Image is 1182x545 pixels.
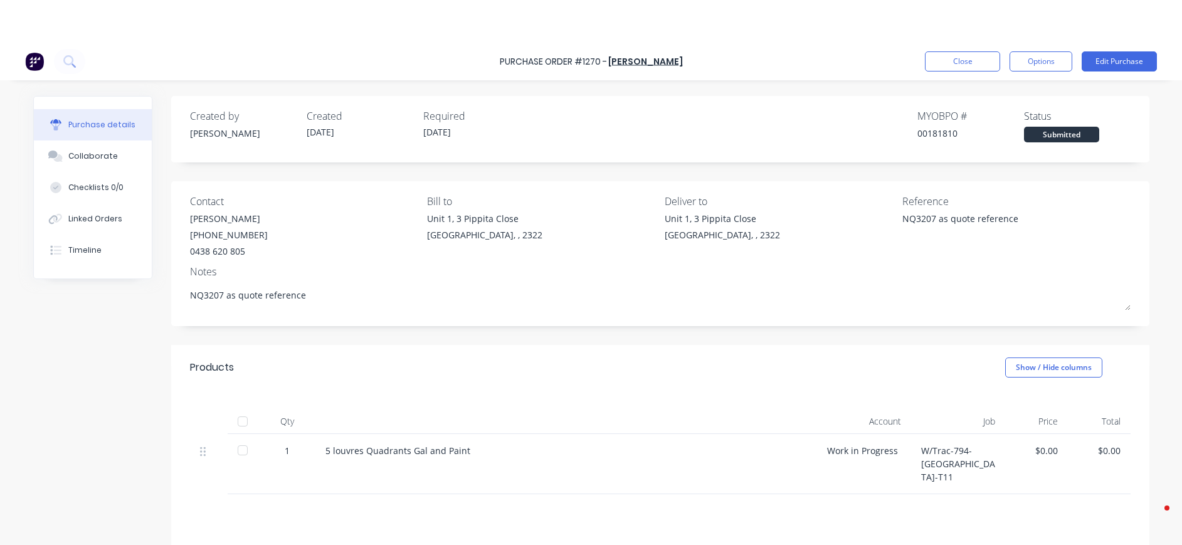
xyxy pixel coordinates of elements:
button: Purchase details [34,109,152,140]
div: Notes [190,264,1131,279]
div: Linked Orders [68,213,122,225]
button: Options [1010,51,1072,71]
div: Unit 1, 3 Pippita Close [427,212,542,225]
div: Price [1005,409,1068,434]
button: Checklists 0/0 [34,172,152,203]
div: Products [190,360,234,375]
div: $0.00 [1015,444,1058,457]
div: Purchase details [68,119,135,130]
div: [GEOGRAPHIC_DATA], , 2322 [665,228,780,241]
div: Required [423,108,530,124]
div: Created [307,108,413,124]
div: 5 louvres Quadrants Gal and Paint [325,444,807,457]
div: Collaborate [68,151,118,162]
div: $0.00 [1078,444,1121,457]
div: Contact [190,194,418,209]
div: Account [817,409,911,434]
div: Deliver to [665,194,893,209]
a: [PERSON_NAME] [608,55,683,68]
button: Timeline [34,235,152,266]
div: Total [1068,409,1131,434]
button: Collaborate [34,140,152,172]
textarea: NQ3207 as quote reference [190,282,1131,310]
div: [GEOGRAPHIC_DATA], , 2322 [427,228,542,241]
button: Edit Purchase [1082,51,1157,71]
div: 1 [269,444,305,457]
button: Linked Orders [34,203,152,235]
div: MYOB PO # [917,108,1024,124]
div: Timeline [68,245,102,256]
div: Job [911,409,1005,434]
button: Close [925,51,1000,71]
div: Created by [190,108,297,124]
div: Qty [259,409,315,434]
iframe: Intercom live chat [1139,502,1169,532]
div: Purchase Order #1270 - [500,55,607,68]
textarea: NQ3207 as quote reference [902,212,1059,240]
div: Checklists 0/0 [68,182,124,193]
div: Unit 1, 3 Pippita Close [665,212,780,225]
div: Work in Progress [817,434,911,494]
div: [PERSON_NAME] [190,127,297,140]
div: 00181810 [917,127,1024,140]
div: Bill to [427,194,655,209]
div: 0438 620 805 [190,245,268,258]
div: Reference [902,194,1131,209]
div: W/Trac-794-[GEOGRAPHIC_DATA]-T11 [911,434,1005,494]
div: [PHONE_NUMBER] [190,228,268,241]
div: Status [1024,108,1131,124]
div: Submitted [1024,127,1099,142]
img: Factory [25,52,44,71]
button: Show / Hide columns [1005,357,1102,378]
div: [PERSON_NAME] [190,212,268,225]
